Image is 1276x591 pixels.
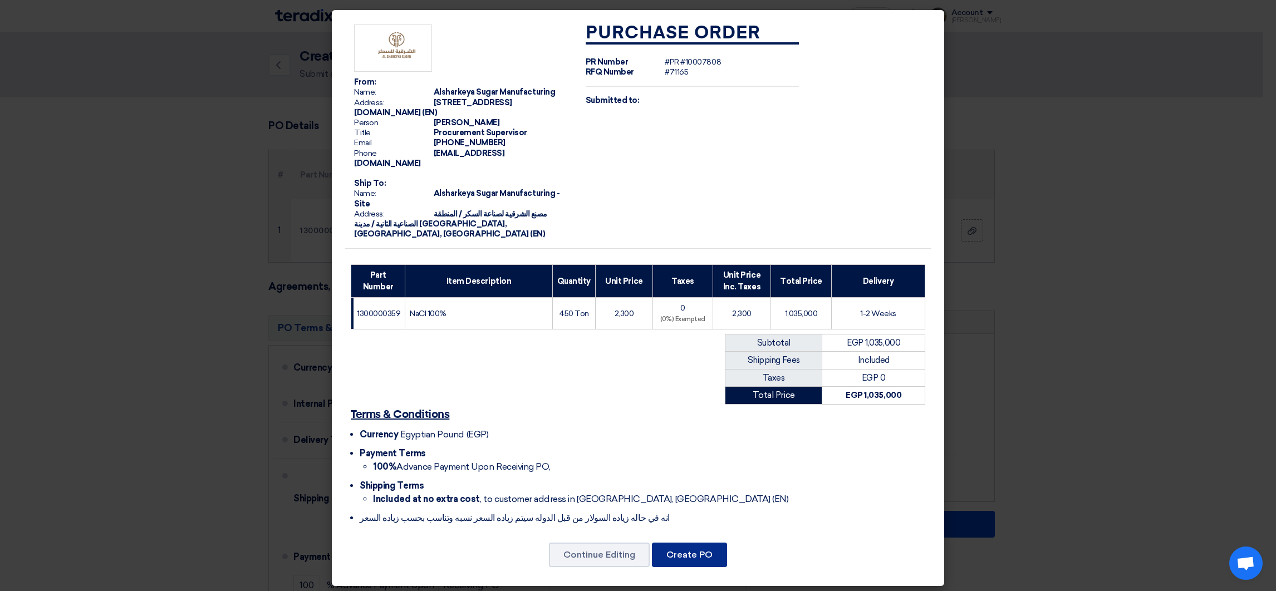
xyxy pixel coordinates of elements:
span: [STREET_ADDRESS][DOMAIN_NAME] (EN) [354,98,512,117]
span: Currency [360,429,398,440]
li: , to customer address in [GEOGRAPHIC_DATA], [GEOGRAPHIC_DATA] (EN) [373,493,925,506]
a: Open chat [1229,546,1263,580]
span: Shipping Terms [360,480,424,491]
span: Address: [354,209,432,219]
td: Taxes [725,369,822,387]
td: EGP 1,035,000 [822,334,925,352]
li: انه في حاله زياده السولار من قبل الدوله سيتم زياده السعر نسبه وتناسب بحسب زياده السعر [360,511,925,525]
span: Egyptian Pound (EGP) [400,429,488,440]
span: Person [354,118,432,128]
strong: 100% [373,461,396,472]
span: Alsharkeya Sugar Manufacturing - Site [354,189,560,208]
span: Included [858,355,890,365]
strong: RFQ Number [586,67,634,77]
td: 1300000359 [351,298,405,329]
th: Taxes [653,265,713,298]
span: Name: [354,189,432,199]
span: Alsharkeya Sugar Manufacturing [434,87,556,97]
strong: PR Number [586,57,629,67]
span: مصنع الشرقية لصناعة السكر / المنطقة الصناعية الثانية / مدينة [GEOGRAPHIC_DATA], [GEOGRAPHIC_DATA]... [354,209,547,239]
span: 1-2 Weeks [860,309,896,318]
span: Advance Payment Upon Receiving PO, [373,461,551,472]
div: (0%) Exempted [657,315,708,324]
span: Phone [354,149,432,159]
td: Subtotal [725,334,822,352]
span: [EMAIL_ADDRESS][DOMAIN_NAME] [354,149,504,168]
span: #PR #10007808 [665,57,721,67]
span: 1,035,000 [785,309,818,318]
strong: EGP 1,035,000 [846,390,901,400]
span: 2,300 [732,309,752,318]
span: [PHONE_NUMBER] [434,138,506,147]
span: [PERSON_NAME] [434,118,500,127]
span: Address: [354,98,432,108]
td: Total Price [725,387,822,405]
th: Part Number [351,265,405,298]
span: Payment Terms [360,448,426,459]
th: Item Description [405,265,553,298]
img: Company Logo [354,24,432,72]
span: 2,300 [615,309,634,318]
strong: Purchase Order [586,24,760,42]
span: Name: [354,87,432,97]
span: EGP 0 [862,373,886,383]
span: Procurement Supervisor [434,128,527,137]
th: Unit Price Inc. Taxes [713,265,770,298]
th: Quantity [552,265,595,298]
strong: Included at no extra cost [373,494,480,504]
strong: From: [354,77,376,87]
span: Title [354,128,432,138]
th: Delivery [832,265,925,298]
span: 0 [680,303,685,313]
u: Terms & Conditions [351,409,449,420]
strong: Submitted to: [586,96,640,105]
td: Shipping Fees [725,352,822,370]
th: Total Price [771,265,832,298]
span: #71165 [665,67,688,77]
strong: Ship To: [354,179,386,188]
th: Unit Price [595,265,652,298]
span: Email [354,138,432,148]
button: Create PO [652,543,727,567]
span: NaCl 100% [410,309,446,318]
button: Continue Editing [549,543,650,567]
span: 450 Ton [559,309,589,318]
